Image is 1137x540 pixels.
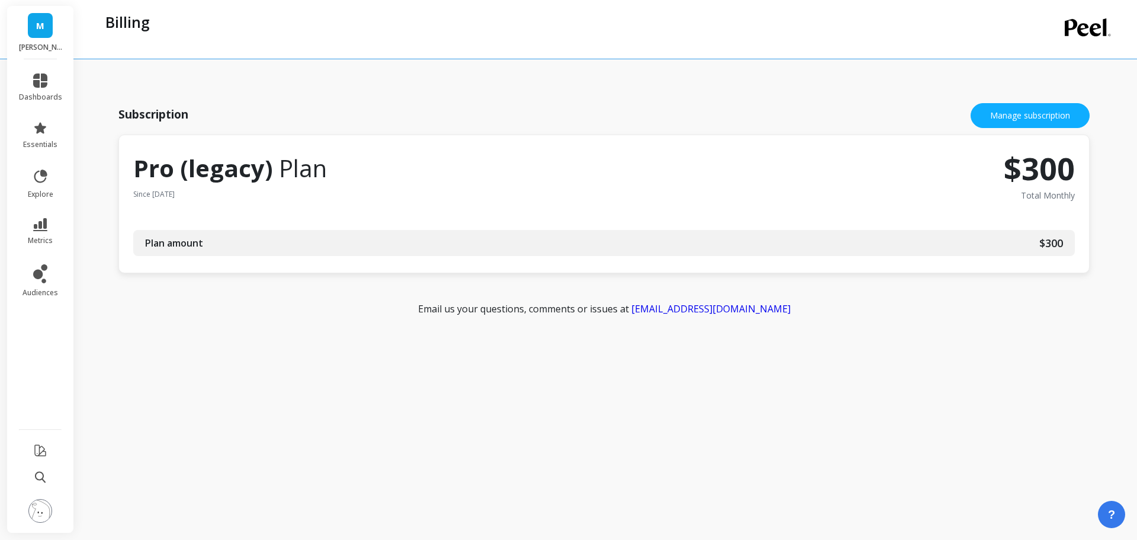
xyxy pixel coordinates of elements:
span: Total Monthly [1021,188,1075,203]
button: ? [1098,501,1125,528]
p: Email us your questions, comments or issues at [147,302,1061,316]
img: profile picture [28,499,52,523]
span: explore [28,190,53,199]
p: maude [19,43,62,52]
span: $300 [1039,235,1063,251]
a: [EMAIL_ADDRESS][DOMAIN_NAME] [631,302,791,315]
span: Plan [279,152,327,184]
span: essentials [23,140,57,149]
a: Manage subscription [971,103,1090,128]
span: M [36,19,44,33]
span: metrics [28,236,53,245]
span: $300 [1004,149,1075,187]
span: dashboards [19,92,62,102]
h3: Subscription [118,106,188,123]
span: Pro (legacy) [133,149,327,187]
span: Since [DATE] [133,190,327,199]
span: Plan amount [145,236,205,250]
p: Billing [105,12,150,32]
span: ? [1108,506,1115,523]
span: audiences [23,288,58,298]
